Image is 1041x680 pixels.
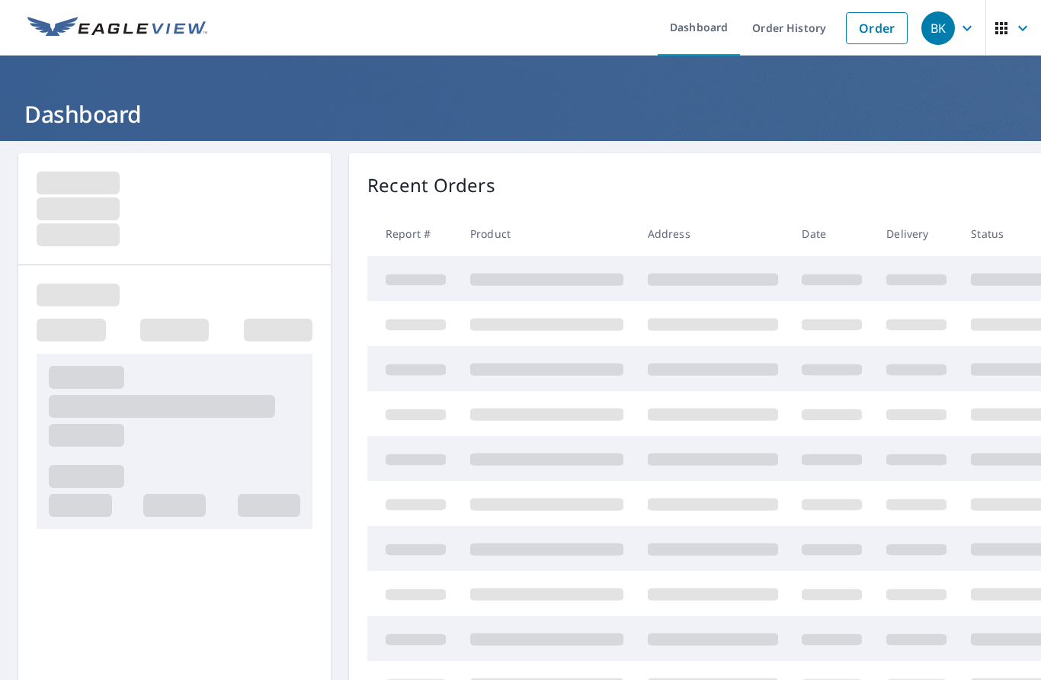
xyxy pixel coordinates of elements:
th: Date [790,211,874,256]
th: Address [636,211,790,256]
p: Recent Orders [367,172,495,199]
img: EV Logo [27,17,207,40]
th: Report # [367,211,458,256]
div: BK [921,11,955,45]
th: Product [458,211,636,256]
a: Order [846,12,908,44]
h1: Dashboard [18,98,1023,130]
th: Delivery [874,211,959,256]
